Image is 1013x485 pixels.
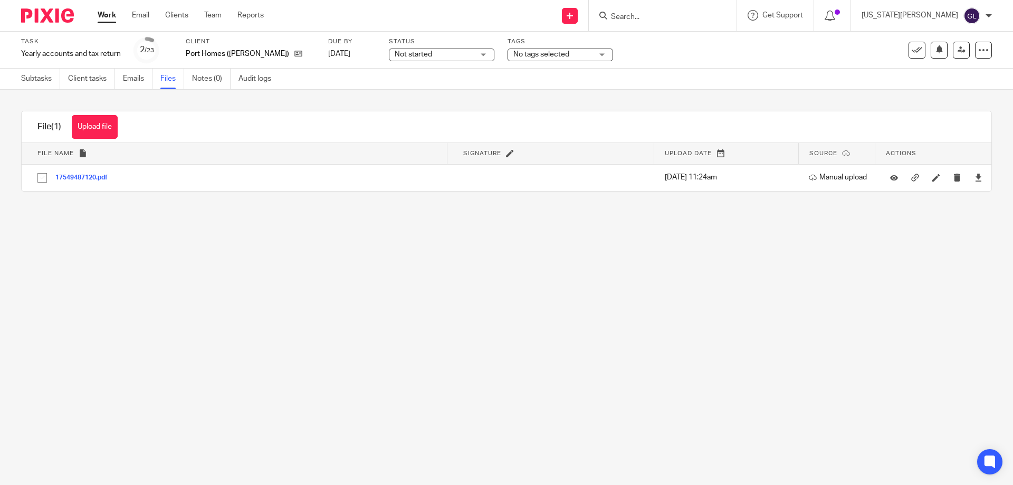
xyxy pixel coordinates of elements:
span: Actions [886,150,916,156]
input: Search [610,13,705,22]
p: Port Homes ([PERSON_NAME]) Ltd [186,49,289,59]
input: Select [32,168,52,188]
a: Reports [237,10,264,21]
div: Yearly accounts and tax return [21,49,121,59]
p: [DATE] 11:24am [665,172,793,183]
label: Task [21,37,121,46]
small: /23 [145,47,154,53]
button: 17549487120.pdf [55,174,116,182]
label: Tags [508,37,613,46]
span: Upload date [665,150,712,156]
a: Emails [123,69,152,89]
p: [US_STATE][PERSON_NAME] [862,10,958,21]
span: Signature [463,150,501,156]
label: Status [389,37,494,46]
a: Work [98,10,116,21]
h1: File [37,121,61,132]
a: Files [160,69,184,89]
label: Client [186,37,315,46]
a: Download [974,172,982,183]
img: Pixie [21,8,74,23]
a: Notes (0) [192,69,231,89]
button: Upload file [72,115,118,139]
span: Get Support [762,12,803,19]
a: Team [204,10,222,21]
a: Clients [165,10,188,21]
a: Audit logs [238,69,279,89]
span: [DATE] [328,50,350,58]
a: Email [132,10,149,21]
a: Client tasks [68,69,115,89]
span: No tags selected [513,51,569,58]
a: Subtasks [21,69,60,89]
img: svg%3E [963,7,980,24]
p: Manual upload [809,172,870,183]
span: Not started [395,51,432,58]
label: Due by [328,37,376,46]
div: 2 [140,44,154,56]
span: (1) [51,122,61,131]
span: File name [37,150,74,156]
span: Source [809,150,837,156]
